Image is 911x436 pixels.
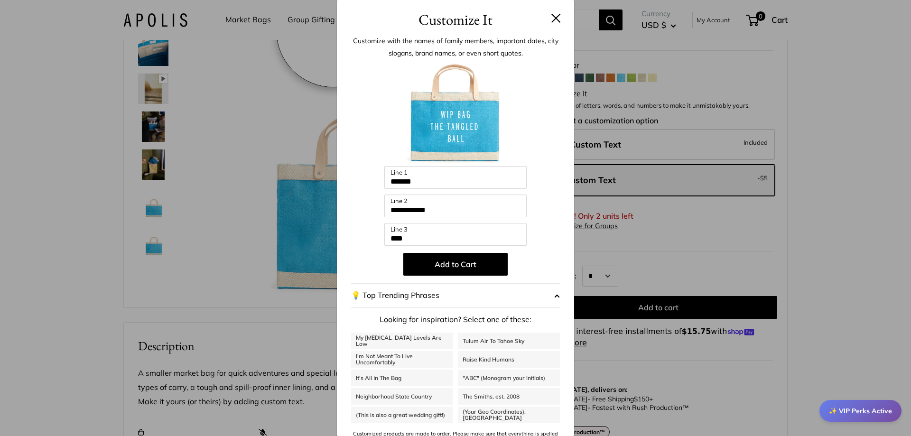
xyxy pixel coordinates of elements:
img: customizer-prod [403,62,508,166]
p: Customize with the names of family members, important dates, city slogans, brand names, or even s... [351,35,560,59]
a: "ABC" (Monogram your initials) [458,370,560,386]
a: My [MEDICAL_DATA] Levels Are Low [351,333,453,349]
a: It's All In The Bag [351,370,453,386]
button: Add to Cart [403,253,508,276]
a: (This is also a great wedding gift!) [351,407,453,423]
div: ✨ VIP Perks Active [819,400,902,422]
h3: Customize It [351,9,560,31]
a: Neighborhood State Country [351,388,453,405]
p: Looking for inspiration? Select one of these: [351,313,560,327]
a: The Smiths, est. 2008 [458,388,560,405]
a: Raise Kind Humans [458,351,560,368]
button: 💡 Top Trending Phrases [351,283,560,308]
a: (Your Geo Coordinates), [GEOGRAPHIC_DATA] [458,407,560,423]
iframe: Sign Up via Text for Offers [8,400,102,428]
a: Tulum Air To Tahoe Sky [458,333,560,349]
a: I'm Not Meant To Live Uncomfortably [351,351,453,368]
